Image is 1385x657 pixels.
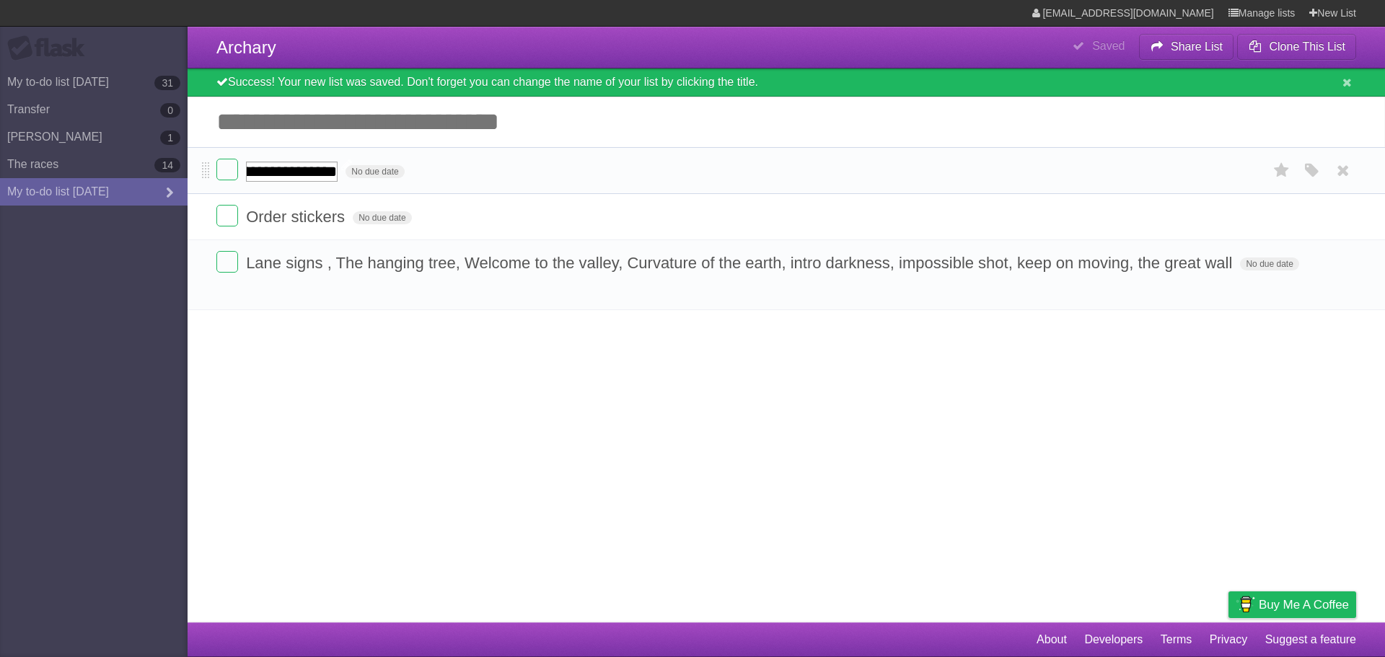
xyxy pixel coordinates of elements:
[154,158,180,172] b: 14
[1259,592,1349,617] span: Buy me a coffee
[216,205,238,226] label: Done
[216,38,276,57] span: Archary
[1236,592,1255,617] img: Buy me a coffee
[346,165,404,178] span: No due date
[1084,626,1143,653] a: Developers
[246,254,1236,272] span: Lane signs , The hanging tree, Welcome to the valley, Curvature of the earth, intro darkness, imp...
[160,131,180,145] b: 1
[7,35,94,61] div: Flask
[1240,257,1298,270] span: No due date
[1161,626,1192,653] a: Terms
[216,159,238,180] label: Done
[1139,34,1234,60] button: Share List
[154,76,180,90] b: 31
[1037,626,1067,653] a: About
[216,251,238,273] label: Done
[188,69,1385,97] div: Success! Your new list was saved. Don't forget you can change the name of your list by clicking t...
[1269,40,1345,53] b: Clone This List
[1171,40,1223,53] b: Share List
[1228,591,1356,618] a: Buy me a coffee
[353,211,411,224] span: No due date
[160,103,180,118] b: 0
[1210,626,1247,653] a: Privacy
[1265,626,1356,653] a: Suggest a feature
[1237,34,1356,60] button: Clone This List
[246,208,348,226] span: Order stickers
[1092,40,1125,52] b: Saved
[1268,159,1296,182] label: Star task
